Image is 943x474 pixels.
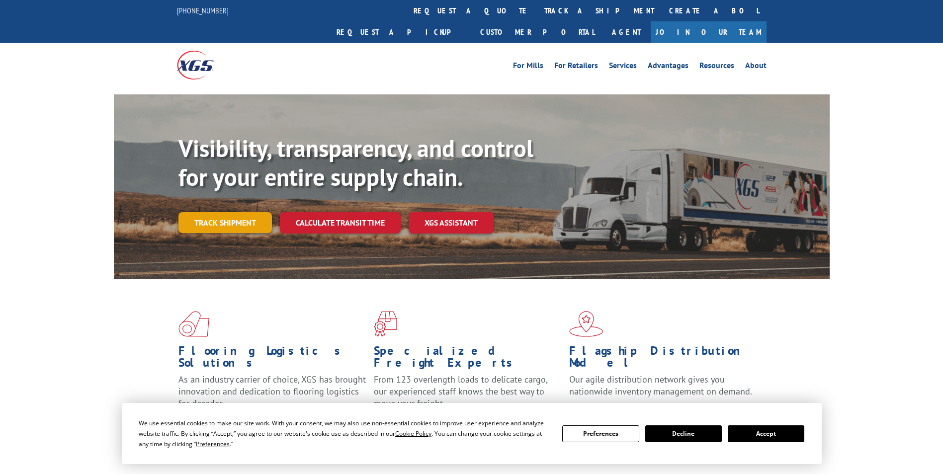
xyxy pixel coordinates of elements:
a: Join Our Team [651,21,767,43]
button: Accept [728,425,804,442]
h1: Flooring Logistics Solutions [178,345,366,374]
a: For Mills [513,62,543,73]
a: Resources [699,62,734,73]
div: We use essential cookies to make our site work. With your consent, we may also use non-essential ... [139,418,550,449]
img: xgs-icon-total-supply-chain-intelligence-red [178,311,209,337]
button: Decline [645,425,722,442]
a: For Retailers [554,62,598,73]
a: Customer Portal [473,21,602,43]
div: Cookie Consent Prompt [122,403,822,464]
span: Our agile distribution network gives you nationwide inventory management on demand. [569,374,752,397]
p: From 123 overlength loads to delicate cargo, our experienced staff knows the best way to move you... [374,374,562,418]
h1: Flagship Distribution Model [569,345,757,374]
a: Agent [602,21,651,43]
a: Services [609,62,637,73]
a: Track shipment [178,212,272,233]
img: xgs-icon-focused-on-flooring-red [374,311,397,337]
span: Cookie Policy [395,429,431,438]
h1: Specialized Freight Experts [374,345,562,374]
a: Request a pickup [329,21,473,43]
button: Preferences [562,425,639,442]
a: Calculate transit time [280,212,401,234]
a: About [745,62,767,73]
a: [PHONE_NUMBER] [177,5,229,15]
span: Preferences [196,440,230,448]
span: As an industry carrier of choice, XGS has brought innovation and dedication to flooring logistics... [178,374,366,409]
a: XGS ASSISTANT [409,212,494,234]
img: xgs-icon-flagship-distribution-model-red [569,311,603,337]
b: Visibility, transparency, and control for your entire supply chain. [178,133,533,192]
a: Advantages [648,62,688,73]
